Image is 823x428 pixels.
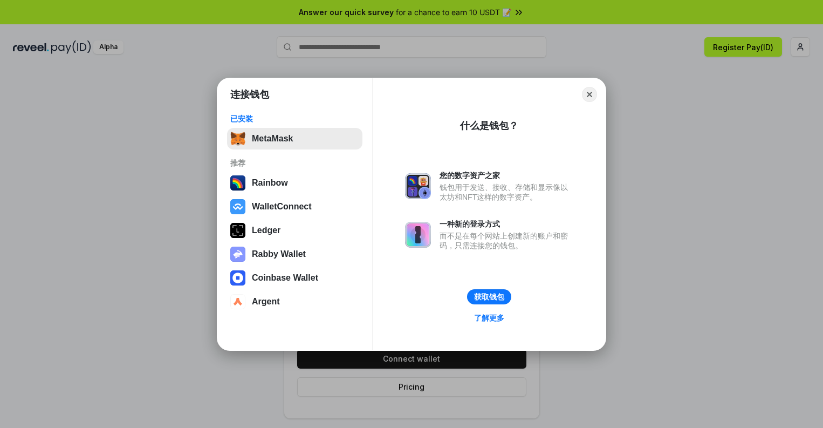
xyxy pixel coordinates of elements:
img: svg+xml,%3Csvg%20xmlns%3D%22http%3A%2F%2Fwww.w3.org%2F2000%2Fsvg%22%20fill%3D%22none%22%20viewBox... [230,247,245,262]
button: Ledger [227,220,362,241]
div: Rabby Wallet [252,249,306,259]
div: 了解更多 [474,313,504,323]
img: svg+xml,%3Csvg%20width%3D%2228%22%20height%3D%2228%22%20viewBox%3D%220%200%2028%2028%22%20fill%3D... [230,270,245,286]
div: Ledger [252,226,280,235]
img: svg+xml,%3Csvg%20width%3D%2228%22%20height%3D%2228%22%20viewBox%3D%220%200%2028%2028%22%20fill%3D... [230,294,245,309]
button: Argent [227,291,362,312]
div: WalletConnect [252,202,312,212]
img: svg+xml,%3Csvg%20xmlns%3D%22http%3A%2F%2Fwww.w3.org%2F2000%2Fsvg%22%20fill%3D%22none%22%20viewBox... [405,173,431,199]
img: svg+xml,%3Csvg%20xmlns%3D%22http%3A%2F%2Fwww.w3.org%2F2000%2Fsvg%22%20fill%3D%22none%22%20viewBox... [405,222,431,248]
h1: 连接钱包 [230,88,269,101]
img: svg+xml,%3Csvg%20fill%3D%22none%22%20height%3D%2233%22%20viewBox%3D%220%200%2035%2033%22%20width%... [230,131,245,146]
button: Rainbow [227,172,362,194]
div: 获取钱包 [474,292,504,302]
button: Close [582,87,597,102]
div: Argent [252,297,280,307]
div: 您的数字资产之家 [440,171,573,180]
div: 已安装 [230,114,359,124]
div: 而不是在每个网站上创建新的账户和密码，只需连接您的钱包。 [440,231,573,250]
div: 推荐 [230,158,359,168]
div: Coinbase Wallet [252,273,318,283]
button: Coinbase Wallet [227,267,362,289]
img: svg+xml,%3Csvg%20width%3D%22120%22%20height%3D%22120%22%20viewBox%3D%220%200%20120%20120%22%20fil... [230,175,245,191]
img: svg+xml,%3Csvg%20width%3D%2228%22%20height%3D%2228%22%20viewBox%3D%220%200%2028%2028%22%20fill%3D... [230,199,245,214]
img: svg+xml,%3Csvg%20xmlns%3D%22http%3A%2F%2Fwww.w3.org%2F2000%2Fsvg%22%20width%3D%2228%22%20height%3... [230,223,245,238]
div: MetaMask [252,134,293,144]
a: 了解更多 [468,311,511,325]
div: 一种新的登录方式 [440,219,573,229]
button: 获取钱包 [467,289,511,304]
div: 什么是钱包？ [460,119,518,132]
button: WalletConnect [227,196,362,218]
div: Rainbow [252,178,288,188]
button: Rabby Wallet [227,243,362,265]
div: 钱包用于发送、接收、存储和显示像以太坊和NFT这样的数字资产。 [440,182,573,202]
button: MetaMask [227,128,362,150]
